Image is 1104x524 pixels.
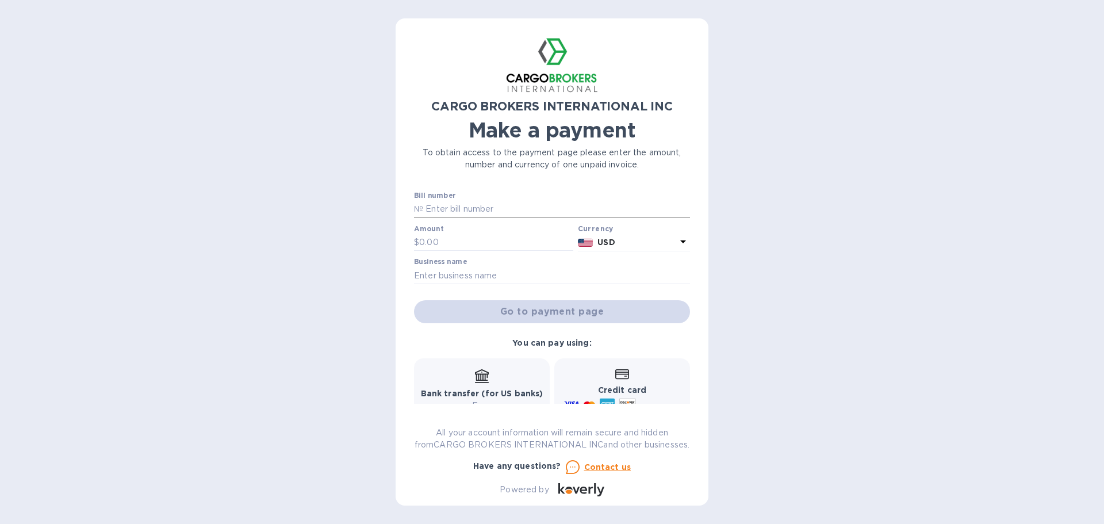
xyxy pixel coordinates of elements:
[414,267,690,284] input: Enter business name
[578,224,614,233] b: Currency
[423,201,690,218] input: Enter bill number
[414,193,455,200] label: Bill number
[414,225,443,232] label: Amount
[473,461,561,471] b: Have any questions?
[512,338,591,347] b: You can pay using:
[414,118,690,142] h1: Make a payment
[597,238,615,247] b: USD
[431,99,673,113] b: CARGO BROKERS INTERNATIONAL INC
[421,400,543,412] p: Free
[414,236,419,248] p: $
[421,389,543,398] b: Bank transfer (for US banks)
[500,484,549,496] p: Powered by
[578,239,593,247] img: USD
[641,401,683,410] span: and more...
[584,462,631,472] u: Contact us
[414,259,467,266] label: Business name
[414,203,423,215] p: №
[414,147,690,171] p: To obtain access to the payment page please enter the amount, number and currency of one unpaid i...
[414,427,690,451] p: All your account information will remain secure and hidden from CARGO BROKERS INTERNATIONAL INC a...
[598,385,646,395] b: Credit card
[419,234,573,251] input: 0.00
